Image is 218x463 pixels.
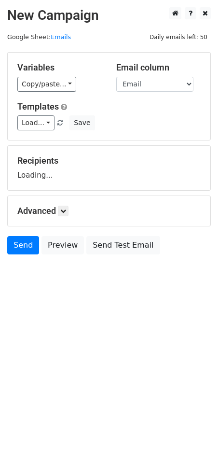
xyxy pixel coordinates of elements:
div: Loading... [17,155,201,181]
h5: Recipients [17,155,201,166]
h5: Email column [116,62,201,73]
a: Preview [41,236,84,254]
a: Send Test Email [86,236,160,254]
button: Save [69,115,95,130]
h5: Advanced [17,206,201,216]
h2: New Campaign [7,7,211,24]
a: Copy/paste... [17,77,76,92]
a: Daily emails left: 50 [146,33,211,41]
a: Send [7,236,39,254]
a: Emails [51,33,71,41]
span: Daily emails left: 50 [146,32,211,42]
a: Templates [17,101,59,112]
small: Google Sheet: [7,33,71,41]
h5: Variables [17,62,102,73]
a: Load... [17,115,54,130]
